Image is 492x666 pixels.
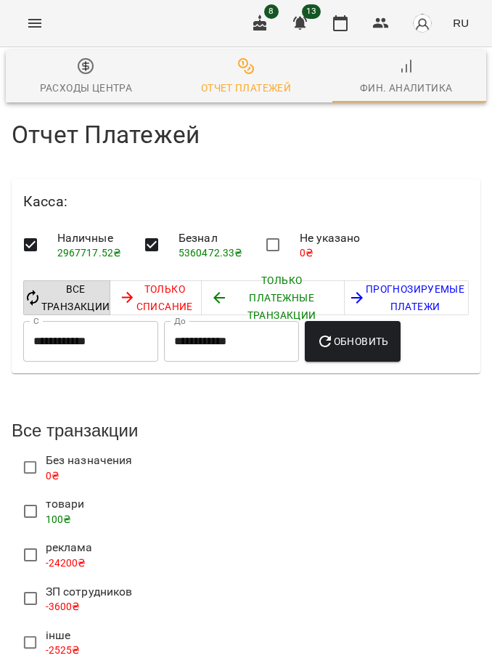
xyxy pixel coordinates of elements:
button: Только списание [110,280,202,315]
span: 5360472.33 ₴ [179,247,243,259]
span: 8 [264,4,279,19]
span: 0 ₴ [46,470,60,482]
h3: Все транзакции [12,421,480,440]
span: 2967717.52 ₴ [57,247,122,259]
h4: Отчет Платежей [12,120,480,150]
button: Обновить [305,321,401,362]
span: Обновить [316,333,389,350]
button: Прогнозируемые платежи [344,280,470,315]
span: Без назначения [46,452,133,469]
span: RU [453,15,469,31]
button: Все Транзакции [23,280,110,315]
span: реклама [46,539,93,556]
div: Расходы Центра [40,79,133,97]
span: -3600 ₴ [46,601,81,612]
span: Прогнозируемые платежи [353,280,461,315]
span: Только платежные транзакции [210,272,335,324]
span: Безнал [179,230,243,247]
span: 0 ₴ [300,247,313,259]
span: Не указано [300,230,360,247]
span: Наличные [57,230,122,247]
span: 13 [302,4,321,19]
span: -2525 ₴ [46,644,81,656]
button: Menu [17,6,52,41]
button: RU [447,9,475,36]
h6: Касса : [23,190,469,213]
span: Все Транзакции [33,280,102,315]
img: avatar_s.png [412,13,432,33]
span: -24200 ₴ [46,557,86,569]
span: 100 ₴ [46,513,72,525]
span: інше [46,627,81,644]
span: Только списание [119,280,194,315]
span: товари [46,495,85,513]
button: Только платежные транзакции [201,280,344,315]
div: Фин. Аналитика [360,79,453,97]
div: Отчет Платежей [201,79,292,97]
span: ЗП сотрудников [46,583,133,601]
